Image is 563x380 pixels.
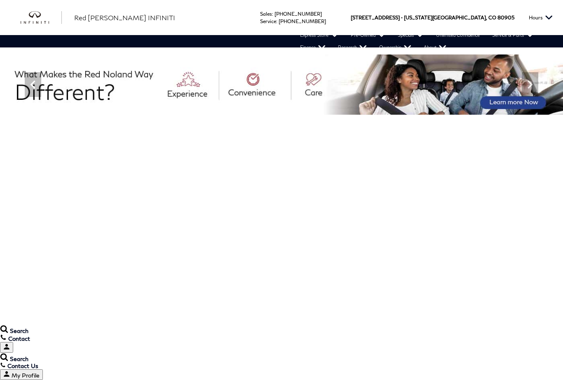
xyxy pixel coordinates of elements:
a: Red [PERSON_NAME] INFINITI [74,13,175,23]
a: Finance [294,41,332,54]
a: infiniti [21,11,62,24]
span: Sales [260,11,272,17]
span: : [272,11,273,17]
a: Research [332,41,373,54]
nav: Main Navigation [8,29,563,54]
span: My Profile [12,372,40,379]
a: Express Store [294,29,345,41]
a: [PHONE_NUMBER] [274,11,322,17]
a: About [418,41,453,54]
a: Pre-Owned [345,29,392,41]
a: [PHONE_NUMBER] [279,18,326,24]
span: Contact [8,335,30,342]
a: Ownership [373,41,418,54]
span: Service [260,18,276,24]
span: Contact Us [7,362,38,369]
a: Unlimited Confidence [430,29,486,41]
span: : [276,18,277,24]
span: Red [PERSON_NAME] INFINITI [74,14,175,21]
a: Specials [392,29,430,41]
span: Search [10,355,28,362]
img: INFINITI [21,11,62,24]
a: Service & Parts [486,29,540,41]
span: Search [10,327,28,334]
a: [STREET_ADDRESS] • [US_STATE][GEOGRAPHIC_DATA], CO 80905 [351,14,514,21]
